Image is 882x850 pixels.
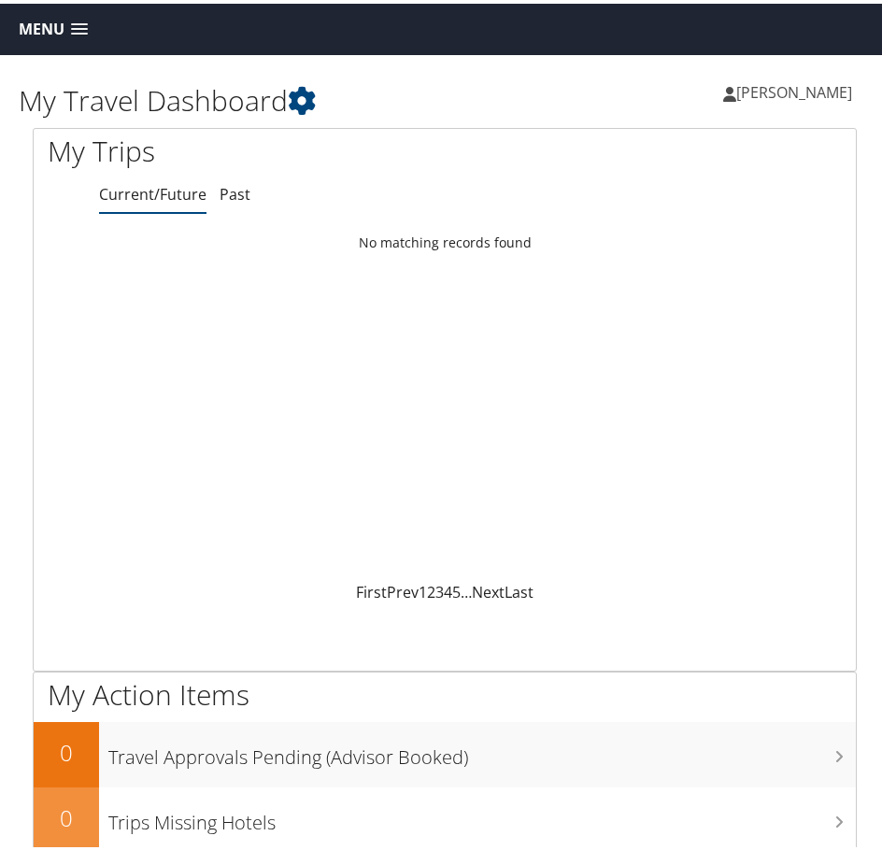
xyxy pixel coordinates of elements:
[505,578,533,599] a: Last
[427,578,435,599] a: 2
[48,128,431,167] h1: My Trips
[19,17,64,35] span: Menu
[356,578,387,599] a: First
[19,78,445,117] h1: My Travel Dashboard
[723,61,871,117] a: [PERSON_NAME]
[444,578,452,599] a: 4
[435,578,444,599] a: 3
[34,733,99,765] h2: 0
[34,222,856,256] td: No matching records found
[108,731,856,767] h3: Travel Approvals Pending (Advisor Booked)
[472,578,505,599] a: Next
[452,578,461,599] a: 5
[34,672,856,711] h1: My Action Items
[736,78,852,99] span: [PERSON_NAME]
[387,578,419,599] a: Prev
[419,578,427,599] a: 1
[461,578,472,599] span: …
[220,180,250,201] a: Past
[99,180,206,201] a: Current/Future
[9,10,97,41] a: Menu
[108,797,856,832] h3: Trips Missing Hotels
[34,784,856,849] a: 0Trips Missing Hotels
[34,718,856,784] a: 0Travel Approvals Pending (Advisor Booked)
[34,799,99,830] h2: 0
